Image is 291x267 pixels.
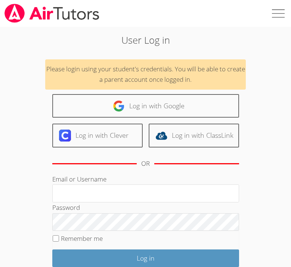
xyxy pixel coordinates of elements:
label: Email or Username [52,175,106,183]
a: Log in with ClassLink [149,124,239,147]
h2: User Log in [41,33,250,47]
label: Password [52,203,80,212]
label: Remember me [61,234,103,243]
div: Please login using your student's credentials. You will be able to create a parent account once l... [45,59,246,90]
a: Log in with Google [52,94,239,118]
div: OR [141,158,150,169]
img: google-logo-50288ca7cdecda66e5e0955fdab243c47b7ad437acaf1139b6f446037453330a.svg [113,100,125,112]
img: clever-logo-6eab21bc6e7a338710f1a6ff85c0baf02591cd810cc4098c63d3a4b26e2feb20.svg [59,130,71,142]
img: classlink-logo-d6bb404cc1216ec64c9a2012d9dc4662098be43eaf13dc465df04b49fa7ab582.svg [155,130,167,142]
a: Log in with Clever [52,124,143,147]
img: airtutors_banner-c4298cdbf04f3fff15de1276eac7730deb9818008684d7c2e4769d2f7ddbe033.png [4,4,100,23]
input: Log in [52,249,239,267]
